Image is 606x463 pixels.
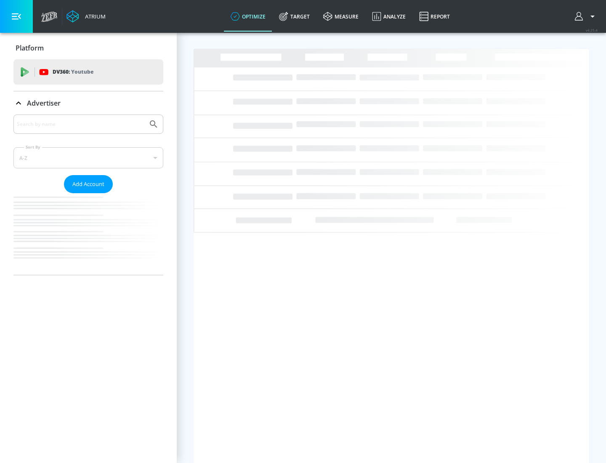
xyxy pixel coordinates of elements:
[24,144,42,150] label: Sort By
[13,147,163,168] div: A-Z
[13,91,163,115] div: Advertiser
[72,179,104,189] span: Add Account
[272,1,316,32] a: Target
[82,13,106,20] div: Atrium
[64,175,113,193] button: Add Account
[71,67,93,76] p: Youtube
[13,193,163,275] nav: list of Advertiser
[66,10,106,23] a: Atrium
[586,28,598,32] span: v 4.25.4
[316,1,365,32] a: measure
[365,1,412,32] a: Analyze
[13,114,163,275] div: Advertiser
[224,1,272,32] a: optimize
[13,36,163,60] div: Platform
[53,67,93,77] p: DV360:
[412,1,457,32] a: Report
[16,43,44,53] p: Platform
[13,59,163,85] div: DV360: Youtube
[27,98,61,108] p: Advertiser
[17,119,144,130] input: Search by name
